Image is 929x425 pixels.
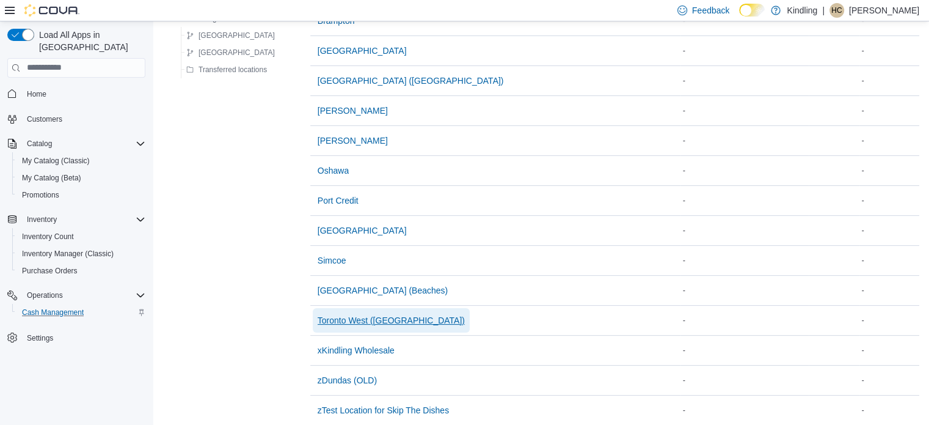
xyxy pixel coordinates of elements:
span: Dark Mode [739,17,740,17]
p: Kindling [787,3,817,18]
button: zTest Location for Skip The Dishes [313,398,454,423]
button: Simcoe [313,248,351,273]
span: Feedback [692,4,729,17]
button: zDundas (OLD) [313,368,382,393]
button: Operations [2,287,150,304]
span: Settings [27,333,53,343]
span: My Catalog (Beta) [17,171,145,185]
div: - [859,103,919,118]
div: - [859,253,919,268]
p: | [822,3,825,18]
button: [PERSON_NAME] [313,128,393,153]
span: Customers [22,111,145,127]
span: Settings [22,330,145,345]
button: Transferred locations [181,62,272,77]
span: My Catalog (Beta) [22,173,81,183]
div: - [680,253,809,268]
span: Catalog [27,139,52,149]
button: [GEOGRAPHIC_DATA] [313,218,412,243]
a: Home [22,87,51,102]
span: Cash Management [22,308,84,317]
button: Operations [22,288,68,303]
div: - [859,283,919,298]
div: - [680,73,809,88]
span: Purchase Orders [22,266,78,276]
span: Toronto West ([GEOGRAPHIC_DATA]) [318,314,465,327]
p: [PERSON_NAME] [849,3,919,18]
span: Operations [27,290,63,300]
button: Inventory [22,212,62,227]
button: [GEOGRAPHIC_DATA] [313,39,412,63]
span: Inventory Count [17,229,145,244]
button: Promotions [12,187,150,204]
button: Catalog [22,136,57,151]
span: [GEOGRAPHIC_DATA] [318,45,407,57]
button: [GEOGRAPHIC_DATA] ([GEOGRAPHIC_DATA]) [313,68,509,93]
div: - [680,193,809,208]
div: - [680,103,809,118]
div: - [680,313,809,328]
span: Inventory [22,212,145,227]
button: Customers [2,110,150,128]
div: - [859,133,919,148]
div: - [680,283,809,298]
span: My Catalog (Classic) [17,153,145,168]
div: - [859,43,919,58]
span: HC [831,3,842,18]
a: Cash Management [17,305,89,320]
div: - [859,343,919,358]
button: Home [2,85,150,103]
img: Cova [24,4,79,17]
span: zTest Location for Skip The Dishes [318,404,449,416]
a: My Catalog (Beta) [17,171,86,185]
div: - [859,373,919,388]
button: Purchase Orders [12,262,150,279]
input: Dark Mode [739,4,765,17]
button: My Catalog (Beta) [12,169,150,187]
span: [GEOGRAPHIC_DATA] [318,224,407,237]
button: [GEOGRAPHIC_DATA] [181,45,280,60]
button: Catalog [2,135,150,152]
a: Inventory Count [17,229,79,244]
button: Oshawa [313,158,354,183]
button: Settings [2,328,150,346]
div: - [680,403,809,418]
div: - [859,163,919,178]
span: [GEOGRAPHIC_DATA] ([GEOGRAPHIC_DATA]) [318,75,504,87]
div: - [680,43,809,58]
button: [GEOGRAPHIC_DATA] (Beaches) [313,278,453,303]
a: Promotions [17,188,64,202]
span: zDundas (OLD) [318,374,377,386]
span: Transferred locations [199,65,267,75]
div: - [680,163,809,178]
div: - [680,343,809,358]
button: xKindling Wholesale [313,338,399,363]
span: [GEOGRAPHIC_DATA] (Beaches) [318,284,448,297]
span: Inventory Count [22,232,74,242]
div: - [680,223,809,238]
button: Cash Management [12,304,150,321]
span: xKindling Wholesale [318,344,395,357]
span: [PERSON_NAME] [318,105,388,117]
span: Inventory [27,215,57,224]
button: My Catalog (Classic) [12,152,150,169]
div: - [859,193,919,208]
span: Port Credit [318,194,359,207]
span: Customers [27,114,62,124]
div: - [680,133,809,148]
span: Promotions [17,188,145,202]
span: Inventory Manager (Classic) [22,249,114,259]
a: My Catalog (Classic) [17,153,95,168]
span: Home [22,86,145,102]
a: Purchase Orders [17,264,82,278]
span: Inventory Manager (Classic) [17,246,145,261]
nav: Complex example [7,80,145,379]
button: Inventory [2,211,150,228]
span: Cash Management [17,305,145,320]
span: Simcoe [318,254,346,267]
a: Settings [22,331,58,346]
a: Customers [22,112,67,127]
span: Load All Apps in [GEOGRAPHIC_DATA] [34,29,145,53]
span: [GEOGRAPHIC_DATA] [199,48,275,57]
span: Promotions [22,190,59,200]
